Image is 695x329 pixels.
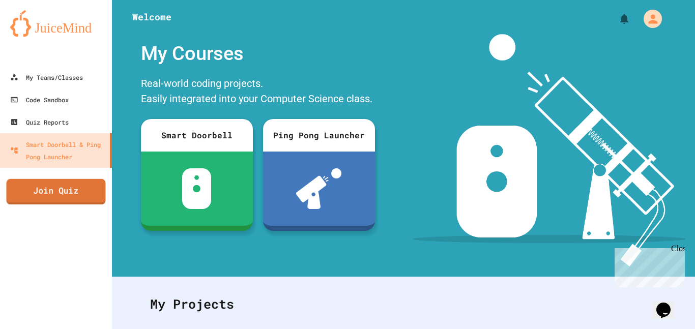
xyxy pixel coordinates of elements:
[652,288,685,319] iframe: chat widget
[599,10,633,27] div: My Notifications
[296,168,341,209] img: ppl-with-ball.png
[140,284,667,324] div: My Projects
[611,244,685,287] iframe: chat widget
[10,116,69,128] div: Quiz Reports
[141,119,253,152] div: Smart Doorbell
[6,179,105,204] a: Join Quiz
[633,7,664,31] div: My Account
[263,119,375,152] div: Ping Pong Launcher
[10,138,106,163] div: Smart Doorbell & Ping Pong Launcher
[136,73,380,111] div: Real-world coding projects. Easily integrated into your Computer Science class.
[136,34,380,73] div: My Courses
[182,168,211,209] img: sdb-white.svg
[4,4,70,65] div: Chat with us now!Close
[413,34,685,266] img: banner-image-my-projects.png
[10,71,83,83] div: My Teams/Classes
[10,10,102,37] img: logo-orange.svg
[10,94,69,106] div: Code Sandbox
